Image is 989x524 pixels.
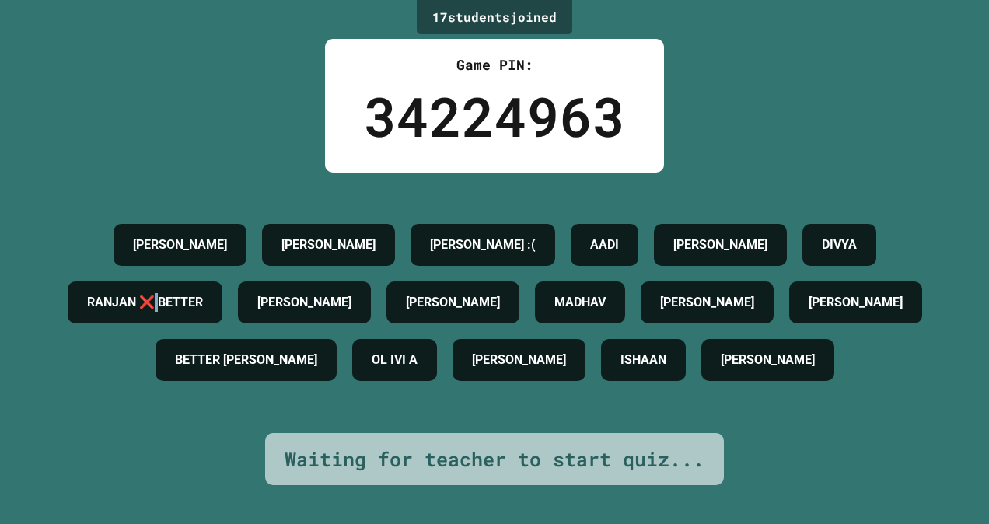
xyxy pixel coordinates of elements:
[406,293,500,312] h4: [PERSON_NAME]
[660,293,754,312] h4: [PERSON_NAME]
[430,236,536,254] h4: [PERSON_NAME] :(
[87,293,203,312] h4: RANJAN ❌ BETTER
[175,351,317,369] h4: BETTER [PERSON_NAME]
[590,236,619,254] h4: AADI
[472,351,566,369] h4: [PERSON_NAME]
[364,54,625,75] div: Game PIN:
[721,351,815,369] h4: [PERSON_NAME]
[285,445,704,474] div: Waiting for teacher to start quiz...
[364,75,625,157] div: 34224963
[281,236,376,254] h4: [PERSON_NAME]
[822,236,857,254] h4: DIVYA
[620,351,666,369] h4: ISHAAN
[809,293,903,312] h4: [PERSON_NAME]
[554,293,606,312] h4: MADHAV
[372,351,418,369] h4: OL IVI A
[673,236,767,254] h4: [PERSON_NAME]
[257,293,351,312] h4: [PERSON_NAME]
[133,236,227,254] h4: [PERSON_NAME]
